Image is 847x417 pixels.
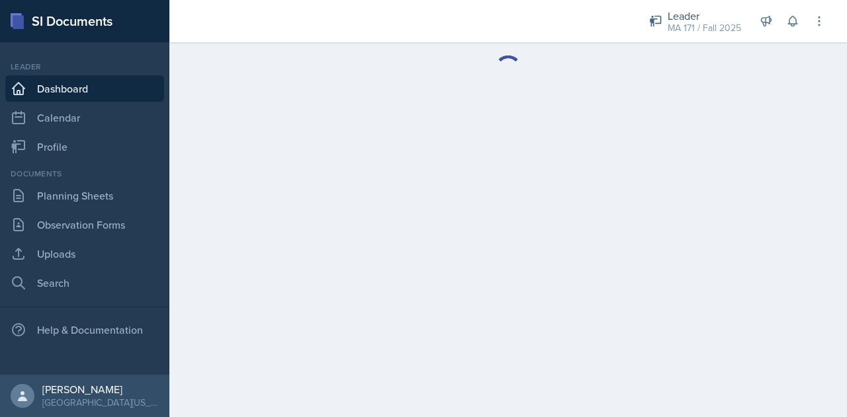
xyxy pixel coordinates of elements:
div: Leader [5,61,164,73]
a: Calendar [5,104,164,131]
a: Dashboard [5,75,164,102]
a: Uploads [5,241,164,267]
a: Planning Sheets [5,182,164,209]
div: Help & Documentation [5,317,164,343]
a: Profile [5,133,164,160]
a: Search [5,270,164,296]
a: Observation Forms [5,211,164,238]
div: [GEOGRAPHIC_DATA][US_STATE] in [GEOGRAPHIC_DATA] [42,396,159,409]
div: MA 171 / Fall 2025 [668,21,741,35]
div: [PERSON_NAME] [42,383,159,396]
div: Documents [5,168,164,180]
div: Leader [668,8,741,24]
